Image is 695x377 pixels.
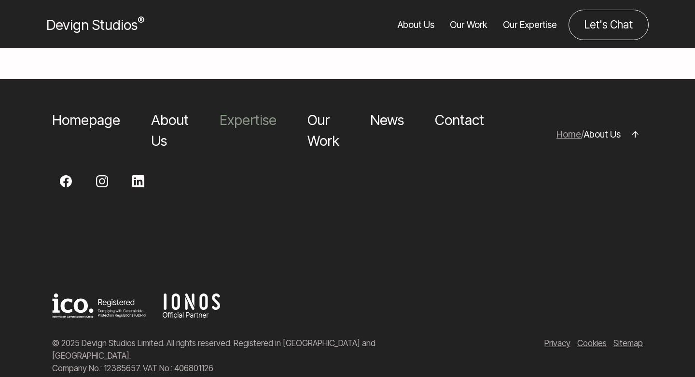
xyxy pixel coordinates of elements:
a: Devign Studios® Homepage [46,14,144,35]
a: Our Work [450,10,487,40]
a: About Us [398,10,434,40]
a: Contact us about your project [569,10,649,40]
sup: ® [138,14,144,27]
span: Devign Studios [46,16,144,33]
a: Our Expertise [503,10,557,40]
